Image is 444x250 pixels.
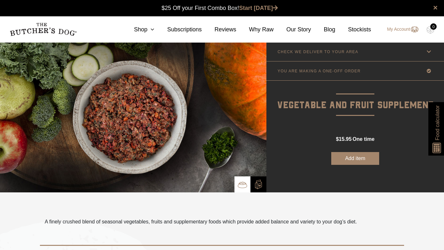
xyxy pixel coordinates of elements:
p: CHECK WE DELIVER TO YOUR AREA [278,50,358,54]
a: Reviews [202,25,236,34]
a: Blog [311,25,335,34]
p: Vegetable and Fruit Supplement [266,81,444,113]
a: Shop [121,25,154,34]
a: close [433,4,438,12]
img: TBD_Bowl.png [238,180,247,190]
span: 15.95 [339,136,352,142]
span: $ [336,136,339,142]
p: YOU ARE MAKING A ONE-OFF ORDER [278,69,361,73]
span: one time [353,136,374,142]
a: Why Raw [236,25,274,34]
a: My Account [381,26,418,33]
p: A finely crushed blend of seasonal vegetables, fruits and supplementary foods which provide added... [45,218,357,226]
div: 0 [430,23,437,30]
span: Food calculator [433,105,441,140]
a: Start [DATE] [239,5,278,11]
a: YOU ARE MAKING A ONE-OFF ORDER [266,61,444,80]
a: CHECK WE DELIVER TO YOUR AREA [266,42,444,61]
a: Stockists [335,25,371,34]
a: Our Story [274,25,311,34]
a: Subscriptions [154,25,202,34]
img: TBD_Cart-Empty.png [426,26,434,34]
button: Add item [331,152,379,165]
img: TBD_Build-A-Box-2.png [254,180,263,189]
